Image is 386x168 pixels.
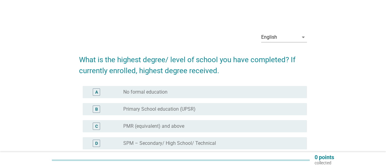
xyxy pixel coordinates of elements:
[261,34,277,40] div: English
[123,106,196,112] label: Primary School education (UPSR)
[300,34,307,41] i: arrow_drop_down
[315,155,334,160] p: 0 points
[95,89,98,95] div: A
[95,140,98,147] div: D
[95,106,98,113] div: B
[95,123,98,130] div: C
[123,89,168,95] label: No formal education
[123,123,184,129] label: PMR (equivalent) and above
[315,160,334,166] p: collected
[123,140,216,146] label: SPM – Secondary/ High School/ Technical
[79,48,307,76] h2: What is the highest degree/ level of school you have completed? If currently enrolled, highest de...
